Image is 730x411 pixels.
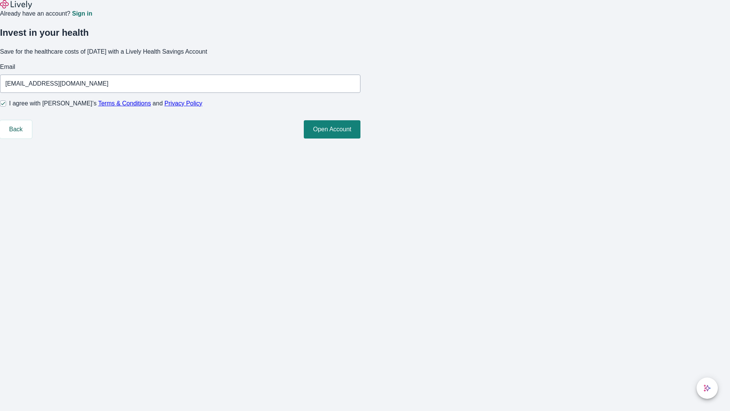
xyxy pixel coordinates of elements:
a: Privacy Policy [165,100,203,107]
button: chat [697,378,718,399]
a: Terms & Conditions [98,100,151,107]
button: Open Account [304,120,360,139]
a: Sign in [72,11,92,17]
svg: Lively AI Assistant [703,384,711,392]
span: I agree with [PERSON_NAME]’s and [9,99,202,108]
